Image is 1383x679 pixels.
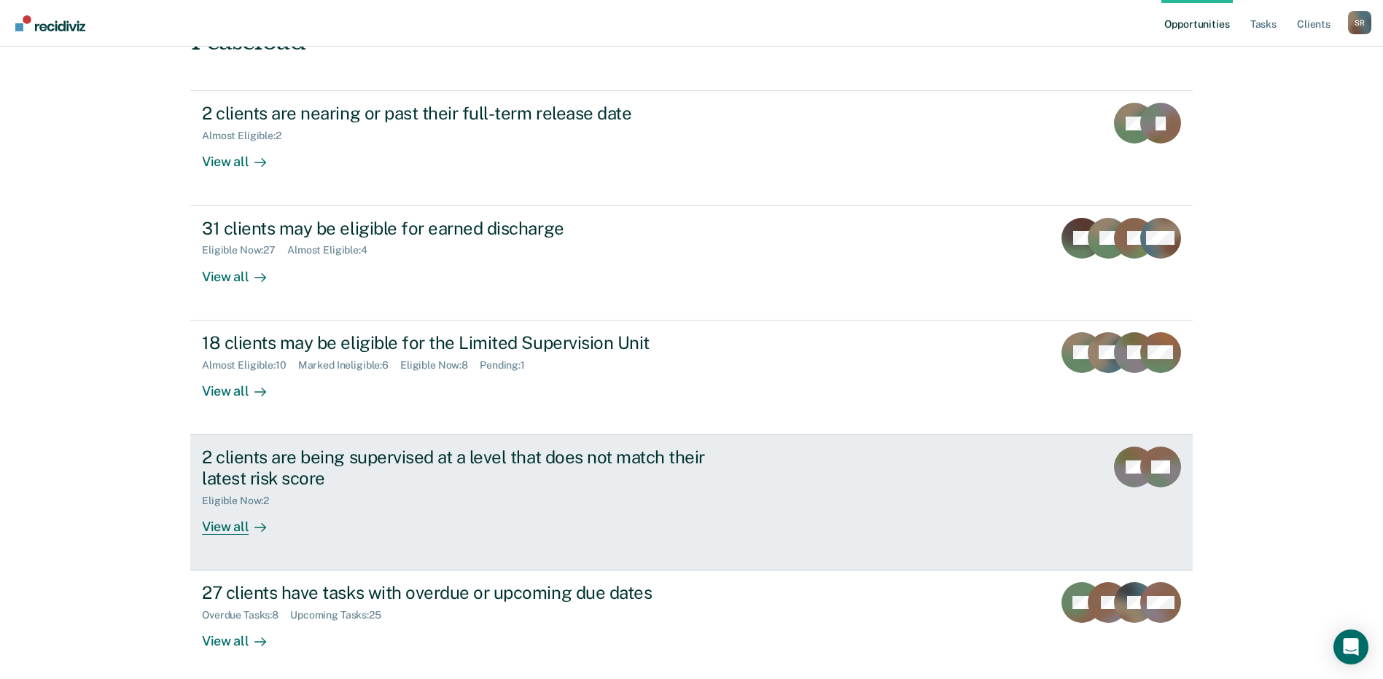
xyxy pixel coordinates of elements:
div: Marked Ineligible : 6 [298,359,400,372]
div: Almost Eligible : 10 [202,359,298,372]
div: View all [202,256,284,285]
div: 18 clients may be eligible for the Limited Supervision Unit [202,332,714,353]
a: 2 clients are being supervised at a level that does not match their latest risk scoreEligible Now... [190,435,1193,570]
a: 18 clients may be eligible for the Limited Supervision UnitAlmost Eligible:10Marked Ineligible:6E... [190,321,1193,435]
div: View all [202,621,284,650]
div: Eligible Now : 2 [202,495,281,507]
div: View all [202,142,284,170]
div: Overdue Tasks : 8 [202,609,290,621]
div: View all [202,371,284,399]
div: 31 clients may be eligible for earned discharge [202,218,714,239]
div: Eligible Now : 8 [400,359,480,372]
button: Profile dropdown button [1348,11,1371,34]
div: Open Intercom Messenger [1333,629,1368,664]
div: 2 clients are nearing or past their full-term release date [202,103,714,124]
div: Eligible Now : 27 [202,244,287,256]
a: 31 clients may be eligible for earned dischargeEligible Now:27Almost Eligible:4View all [190,206,1193,321]
div: 27 clients have tasks with overdue or upcoming due dates [202,582,714,603]
div: Pending : 1 [480,359,537,372]
div: Almost Eligible : 4 [287,244,379,256]
img: Recidiviz [15,15,85,31]
div: Upcoming Tasks : 25 [290,609,393,621]
div: S R [1348,11,1371,34]
a: 2 clients are nearing or past their full-term release dateAlmost Eligible:2View all [190,90,1193,205]
div: View all [202,506,284,535]
div: Almost Eligible : 2 [202,130,293,142]
div: 2 clients are being supervised at a level that does not match their latest risk score [202,447,714,489]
